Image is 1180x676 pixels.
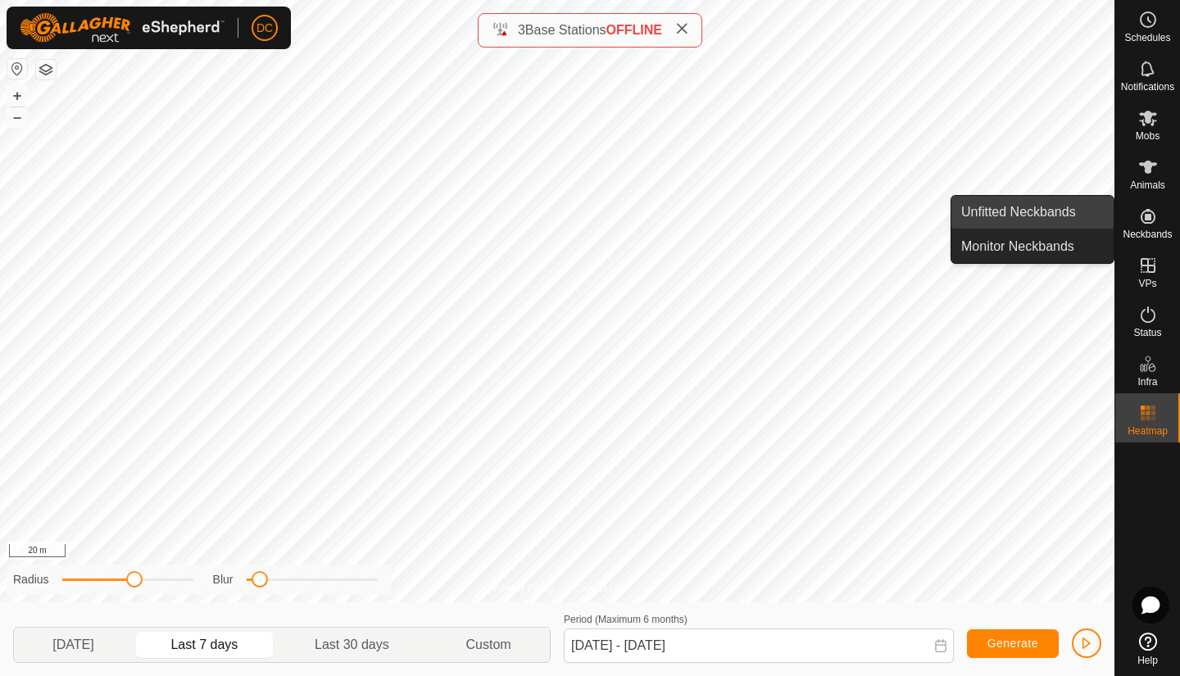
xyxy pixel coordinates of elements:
img: Gallagher Logo [20,13,225,43]
a: Privacy Policy [492,581,554,596]
label: Period (Maximum 6 months) [564,614,688,625]
label: Radius [13,571,49,588]
button: – [7,107,27,127]
span: Status [1133,328,1161,338]
span: Heatmap [1128,426,1168,436]
span: Animals [1130,180,1165,190]
span: Neckbands [1123,229,1172,239]
button: + [7,86,27,106]
span: VPs [1138,279,1156,288]
button: Generate [967,629,1059,658]
a: Contact Us [574,581,622,596]
a: Unfitted Neckbands [951,196,1114,229]
span: Help [1137,656,1158,665]
a: Help [1115,626,1180,672]
span: Monitor Neckbands [961,237,1074,256]
label: Blur [213,571,234,588]
span: Generate [987,637,1038,650]
span: 3 [518,23,525,37]
span: Unfitted Neckbands [961,202,1076,222]
span: Last 7 days [170,635,238,655]
span: Infra [1137,377,1157,387]
a: Monitor Neckbands [951,230,1114,263]
span: DC [256,20,273,37]
span: Notifications [1121,82,1174,92]
span: Custom [466,635,511,655]
button: Map Layers [36,60,56,79]
span: Base Stations [525,23,606,37]
span: Mobs [1136,131,1160,141]
span: Last 30 days [315,635,389,655]
span: OFFLINE [606,23,662,37]
span: [DATE] [52,635,93,655]
button: Reset Map [7,59,27,79]
span: Schedules [1124,33,1170,43]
